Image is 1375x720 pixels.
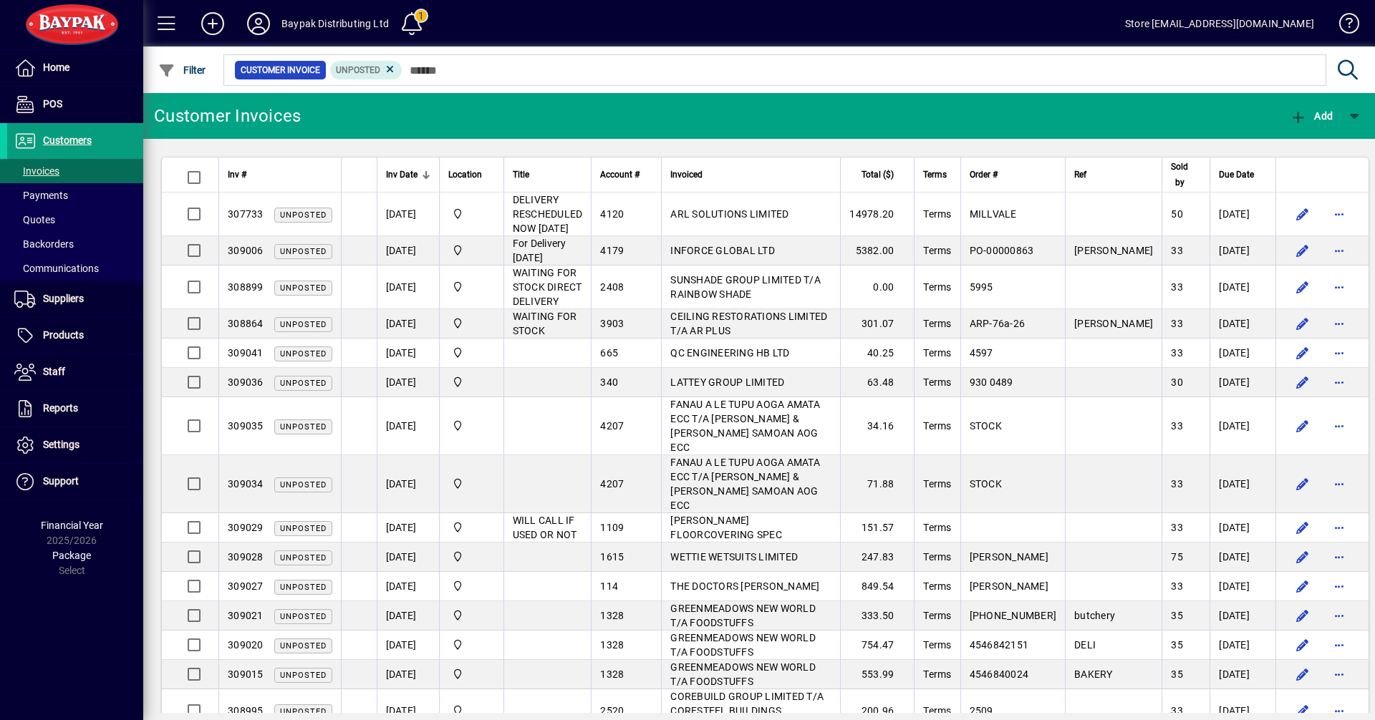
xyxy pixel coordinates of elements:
span: WETTIE WETSUITS LIMITED [670,551,798,563]
td: [DATE] [1210,660,1275,689]
a: Reports [7,391,143,427]
span: Sold by [1171,159,1188,190]
td: [DATE] [1210,455,1275,513]
button: More options [1328,633,1351,656]
td: 0.00 [840,266,914,309]
span: Terms [923,522,951,533]
span: Quotes [14,214,55,225]
td: 754.47 [840,631,914,660]
div: Sold by [1171,159,1201,190]
span: Customer Invoice [241,63,320,77]
span: 309029 [228,522,264,533]
a: Suppliers [7,281,143,317]
div: Store [EMAIL_ADDRESS][DOMAIN_NAME] [1125,12,1314,35]
span: STOCK [970,420,1002,432]
div: Account # [600,167,652,183]
span: Terms [923,580,951,592]
span: Unposted [280,210,327,220]
span: 309041 [228,347,264,359]
span: Terms [923,376,951,388]
span: Terms [923,639,951,651]
span: Unposted [280,553,327,563]
button: Edit [1290,633,1313,656]
span: CEILING RESTORATIONS LIMITED T/A AR PLUS [670,311,827,336]
span: 4597 [970,347,993,359]
span: [PERSON_NAME] [1074,245,1153,256]
button: More options [1328,575,1351,598]
mat-chip: Customer Invoice Status: Unposted [330,61,402,79]
td: [DATE] [1210,266,1275,309]
button: Edit [1290,516,1313,539]
span: Order # [970,167,998,183]
span: Unposted [280,480,327,490]
span: 4120 [600,208,624,220]
span: Backorders [14,238,74,250]
span: 340 [600,376,618,388]
td: 14978.20 [840,193,914,236]
span: 2509 [970,705,993,716]
span: Terms [923,281,951,293]
span: 308995 [228,705,264,716]
span: [PERSON_NAME] [970,580,1048,592]
span: 33 [1171,318,1183,329]
span: Settings [43,439,79,450]
span: Due Date [1219,167,1254,183]
span: Package [52,550,91,561]
span: 309020 [228,639,264,651]
a: Settings [7,427,143,463]
span: FANAU A LE TUPU AOGA AMATA ECC T/A [PERSON_NAME] & [PERSON_NAME] SAMOAN AOG ECC [670,457,820,511]
button: Edit [1290,575,1313,598]
span: 35 [1171,668,1183,680]
span: Communications [14,263,99,274]
span: Unposted [280,524,327,533]
span: 307733 [228,208,264,220]
span: Title [513,167,529,183]
span: Baypak - Onekawa [448,279,495,295]
td: [DATE] [377,572,439,601]
span: GREENMEADOWS NEW WORLD T/A FOODSTUFFS [670,632,816,658]
span: Account # [600,167,640,183]
span: 309035 [228,420,264,432]
span: 308864 [228,318,264,329]
span: Invoiced [670,167,703,183]
span: ARP-76a-26 [970,318,1026,329]
span: 4207 [600,420,624,432]
span: Unposted [280,671,327,680]
span: 33 [1171,522,1183,533]
a: POS [7,87,143,122]
td: [DATE] [1210,236,1275,266]
span: Customers [43,135,92,146]
td: 40.25 [840,339,914,368]
a: Quotes [7,208,143,232]
span: 309021 [228,610,264,621]
button: Edit [1290,312,1313,335]
span: [PERSON_NAME] [1074,318,1153,329]
span: Unposted [280,612,327,621]
span: 3903 [600,318,624,329]
button: More options [1328,341,1351,364]
span: 309028 [228,551,264,563]
span: 4207 [600,478,624,490]
button: More options [1328,545,1351,568]
span: ARL SOLUTIONS LIMITED [670,208,788,220]
span: THE DOCTORS [PERSON_NAME] [670,580,819,592]
span: Unposted [280,707,327,716]
td: [DATE] [377,266,439,309]
span: Inv Date [386,167,418,183]
span: Terms [923,551,951,563]
span: Baypak - Onekawa [448,345,495,361]
td: [DATE] [377,309,439,339]
span: Baypak - Onekawa [448,418,495,434]
button: Edit [1290,663,1313,686]
span: LATTEY GROUP LIMITED [670,376,784,388]
button: More options [1328,203,1351,225]
td: [DATE] [377,543,439,572]
span: 665 [600,347,618,359]
span: Terms [923,167,947,183]
a: Backorders [7,232,143,256]
td: [DATE] [1210,368,1275,397]
a: Invoices [7,159,143,183]
span: Add [1290,110,1333,122]
span: Baypak - Onekawa [448,374,495,390]
td: [DATE] [377,193,439,236]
